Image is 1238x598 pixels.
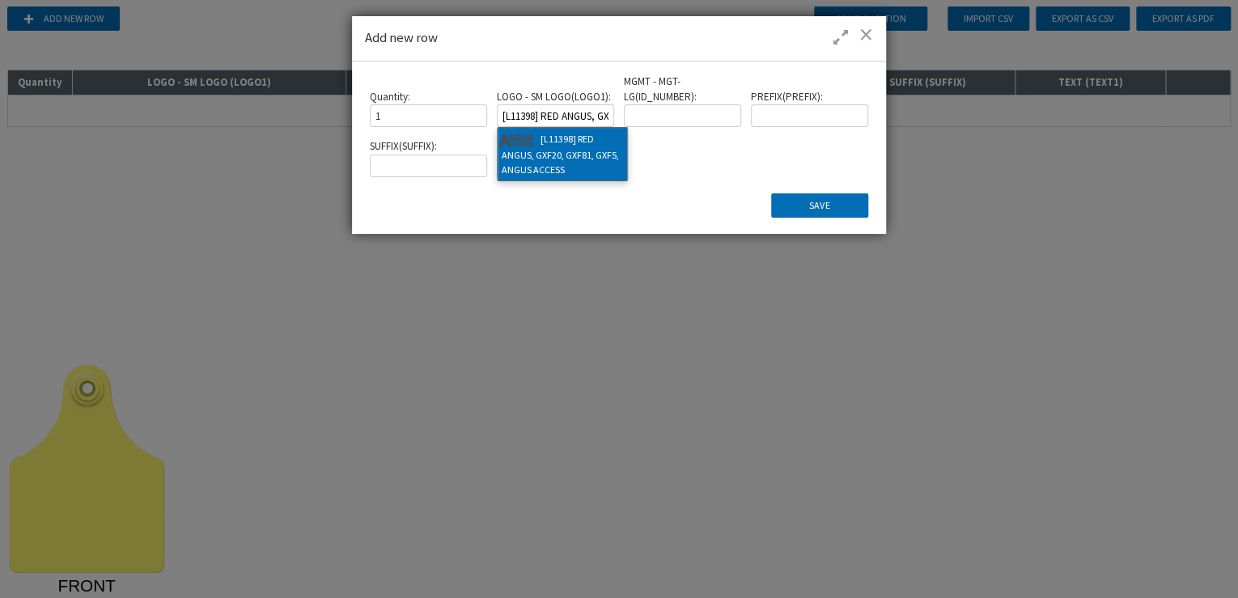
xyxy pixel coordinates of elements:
div: Quantity : [370,90,486,128]
div: Add new row [352,16,886,61]
div: PREFIX ( PREFIX ) : [751,90,867,128]
button: Save [771,193,868,218]
div: [L11398] RED ANGUS, GXF20, GXF81, GXF5, ANGUS ACCESS [498,128,627,180]
div: LOGO - SM LOGO ( LOGO1 ) : [497,90,613,128]
div: MGMT - MGT-LG ( ID_NUMBER ) : [624,74,740,127]
div: SUFFIX ( SUFFIX ) : [370,139,486,177]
